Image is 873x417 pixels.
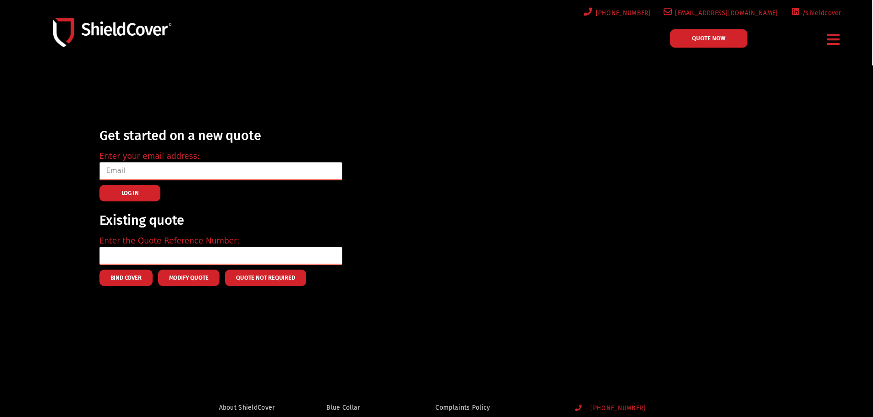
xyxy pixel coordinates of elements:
a: Complaints Policy [435,402,557,413]
span: About ShieldCover [219,402,275,413]
a: QUOTE NOW [670,29,747,48]
img: Shield-Cover-Underwriting-Australia-logo-full [53,18,171,47]
span: [EMAIL_ADDRESS][DOMAIN_NAME] [672,7,778,19]
span: Bind Cover [110,277,142,279]
button: Modify Quote [158,270,220,286]
span: Complaints Policy [435,402,490,413]
span: [PHONE_NUMBER] [593,7,651,19]
button: Quote Not Required [225,270,306,286]
span: /shieldcover [799,7,841,19]
a: [PHONE_NUMBER] [575,405,687,412]
span: QUOTE NOW [692,35,725,41]
span: LOG IN [121,192,139,194]
a: About ShieldCover [219,402,287,413]
h2: Get started on a new quote [99,129,342,143]
button: Bind Cover [99,270,153,286]
input: Email [99,162,342,180]
span: Blue Collar [326,402,360,413]
span: Quote Not Required [236,277,295,279]
span: [PHONE_NUMBER] [583,405,645,412]
div: Menu Toggle [824,29,844,50]
a: Blue Collar [326,402,396,413]
a: [EMAIL_ADDRESS][DOMAIN_NAME] [662,7,778,19]
label: Enter the Quote Reference Number: [99,235,240,247]
h2: Existing quote [99,213,342,228]
button: LOG IN [99,185,161,201]
label: Enter your email address: [99,151,200,162]
a: /shieldcover [789,7,841,19]
span: Modify Quote [169,277,209,279]
a: [PHONE_NUMBER] [582,7,651,19]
